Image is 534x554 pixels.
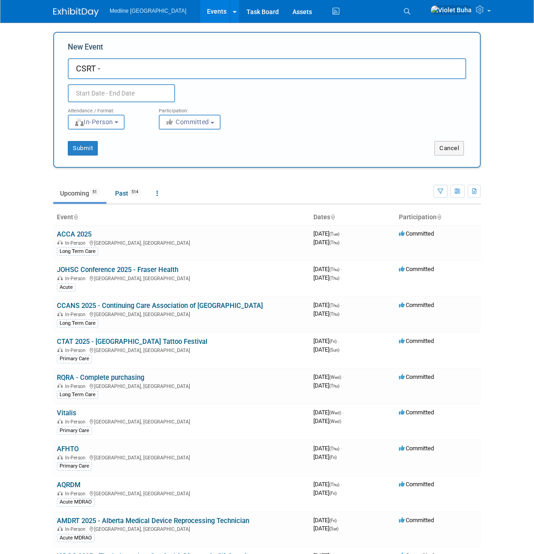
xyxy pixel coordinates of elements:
button: Committed [159,115,221,130]
span: Committed [399,445,434,452]
a: AQRDM [57,481,81,489]
span: [DATE] [313,445,342,452]
button: Submit [68,141,98,156]
span: Committed [399,373,434,380]
span: Committed [399,409,434,416]
span: Committed [399,230,434,237]
div: [GEOGRAPHIC_DATA], [GEOGRAPHIC_DATA] [57,489,306,497]
span: (Thu) [329,446,339,451]
span: [DATE] [313,239,339,246]
img: In-Person Event [57,240,63,245]
div: Primary Care [57,355,92,363]
button: In-Person [68,115,125,130]
div: Attendance / Format: [68,102,145,114]
span: (Tue) [329,232,339,237]
span: [DATE] [313,382,339,389]
img: Violet Buha [430,5,472,15]
span: - [338,517,339,524]
div: [GEOGRAPHIC_DATA], [GEOGRAPHIC_DATA] [57,418,306,425]
div: Participation: [159,102,236,114]
img: ExhibitDay [53,8,99,17]
span: 514 [129,189,141,196]
span: Committed [399,266,434,272]
span: [DATE] [313,346,339,353]
span: [DATE] [313,302,342,308]
label: New Event [68,42,103,56]
span: (Thu) [329,267,339,272]
div: [GEOGRAPHIC_DATA], [GEOGRAPHIC_DATA] [57,382,306,389]
span: [DATE] [313,409,344,416]
span: Committed [399,337,434,344]
span: (Thu) [329,312,339,317]
a: JOHSC Conference 2025 - Fraser Health [57,266,178,274]
span: (Fri) [329,518,337,523]
span: (Fri) [329,455,337,460]
a: Sort by Participation Type [437,213,441,221]
span: (Thu) [329,482,339,487]
div: [GEOGRAPHIC_DATA], [GEOGRAPHIC_DATA] [57,453,306,461]
a: AFHTO [57,445,79,453]
a: CTAT 2025 - [GEOGRAPHIC_DATA] Tattoo Festival [57,337,207,346]
div: Long Term Care [57,247,98,256]
span: - [341,230,342,237]
span: [DATE] [313,274,339,281]
span: In-Person [65,455,88,461]
span: In-Person [65,348,88,353]
span: In-Person [65,419,88,425]
a: Sort by Event Name [73,213,78,221]
span: Committed [165,118,209,126]
input: Name of Trade Show / Conference [68,58,466,79]
div: [GEOGRAPHIC_DATA], [GEOGRAPHIC_DATA] [57,274,306,282]
span: (Thu) [329,240,339,245]
span: Medline [GEOGRAPHIC_DATA] [110,8,186,14]
a: Upcoming51 [53,185,106,202]
img: In-Person Event [57,419,63,423]
img: In-Person Event [57,455,63,459]
span: In-Person [65,526,88,532]
th: Participation [395,210,481,225]
a: AMDRT 2025 - Alberta Medical Device Reprocessing Technician [57,517,249,525]
div: Acute MDRAO [57,498,95,506]
span: 51 [90,189,100,196]
span: In-Person [65,240,88,246]
button: Cancel [434,141,464,156]
span: - [343,409,344,416]
div: Long Term Care [57,391,98,399]
span: In-Person [65,383,88,389]
img: In-Person Event [57,383,63,388]
span: (Thu) [329,276,339,281]
span: - [341,266,342,272]
a: RQRA - Complete purchasing [57,373,144,382]
div: [GEOGRAPHIC_DATA], [GEOGRAPHIC_DATA] [57,239,306,246]
span: (Sat) [329,526,338,531]
span: (Thu) [329,303,339,308]
span: [DATE] [313,230,342,237]
img: In-Person Event [57,491,63,495]
span: [DATE] [313,266,342,272]
img: In-Person Event [57,526,63,531]
span: (Fri) [329,491,337,496]
span: (Wed) [329,410,341,415]
th: Dates [310,210,395,225]
span: In-Person [74,118,113,126]
span: [DATE] [313,453,337,460]
div: [GEOGRAPHIC_DATA], [GEOGRAPHIC_DATA] [57,525,306,532]
div: [GEOGRAPHIC_DATA], [GEOGRAPHIC_DATA] [57,346,306,353]
div: Acute [57,283,76,292]
span: (Sun) [329,348,339,353]
span: [DATE] [313,517,339,524]
span: - [343,373,344,380]
a: Past514 [108,185,148,202]
a: Vitalis [57,409,76,417]
span: [DATE] [313,489,337,496]
span: (Fri) [329,339,337,344]
img: In-Person Event [57,312,63,316]
img: In-Person Event [57,276,63,280]
span: - [341,302,342,308]
span: (Wed) [329,375,341,380]
span: - [341,481,342,488]
span: (Thu) [329,383,339,388]
span: [DATE] [313,481,342,488]
th: Event [53,210,310,225]
div: Primary Care [57,427,92,435]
